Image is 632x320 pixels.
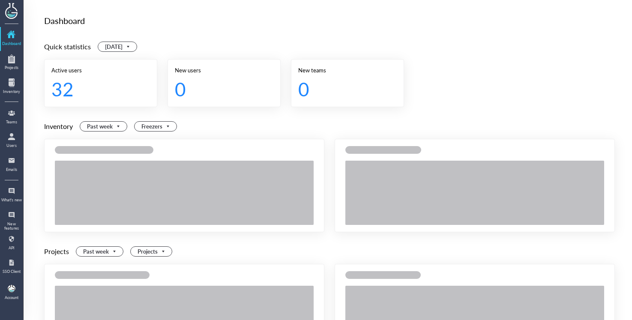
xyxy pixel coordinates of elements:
div: SSO Client [1,269,22,274]
div: Dashboard [44,14,615,27]
a: Projects [1,52,22,74]
span: Today [105,42,132,51]
span: Past week [83,247,118,256]
div: Dashboard [1,42,22,46]
a: API [1,232,22,254]
a: Emails [1,154,22,176]
div: 32 [51,78,143,100]
div: Account [5,296,18,300]
a: New features [1,208,22,230]
a: What's new [1,184,22,206]
span: Past week [87,122,122,131]
div: New teams [298,66,397,74]
a: Inventory [1,76,22,98]
a: Teams [1,106,22,129]
a: Dashboard [1,28,22,50]
div: API [1,246,22,250]
a: SSO Client [1,256,22,278]
div: Active users [51,66,150,74]
div: Users [1,144,22,148]
div: What's new [1,198,22,202]
img: b9474ba4-a536-45cc-a50d-c6e2543a7ac2.jpeg [8,285,15,293]
span: Projects [138,247,167,256]
div: 0 [298,78,390,100]
div: New users [175,66,273,74]
span: Freezers [141,122,171,131]
div: Teams [1,120,22,124]
div: Projects [44,246,69,257]
div: Projects [1,66,22,70]
div: Inventory [44,121,73,132]
div: 0 [175,78,267,100]
div: New features [1,222,22,231]
div: Inventory [1,90,22,94]
div: Emails [1,167,22,172]
a: Users [1,130,22,152]
div: Quick statistics [44,41,91,52]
